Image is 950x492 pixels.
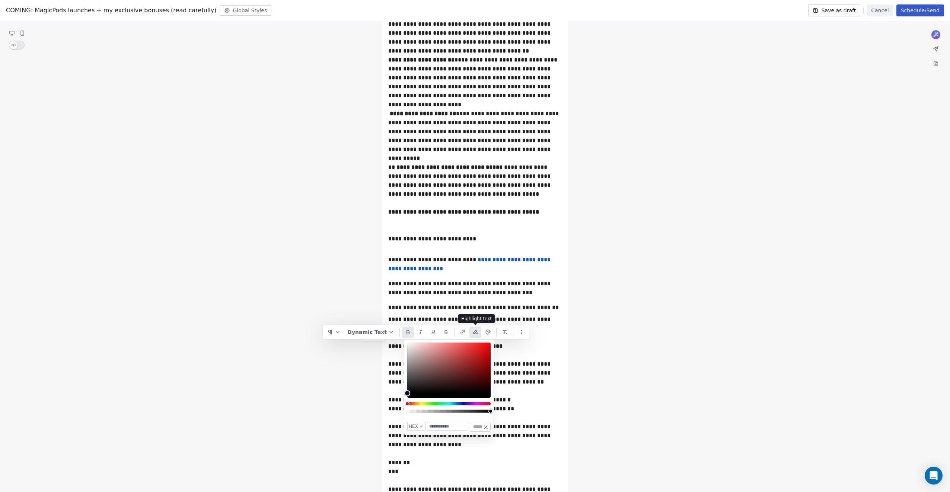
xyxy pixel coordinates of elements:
button: Save as draft [808,4,861,16]
span: COMING: MagicPods launches + my exclusive bonuses (read carefully) [6,6,217,15]
button: Global Styles [220,5,272,16]
div: Color [407,343,491,393]
button: Cancel [867,4,893,16]
button: Schedule/Send [896,4,944,16]
span: Highlight text [461,316,492,322]
div: Alpha [407,410,491,413]
div: Hue [407,402,491,405]
div: Open Intercom Messenger [925,467,943,485]
button: HEX [407,422,425,431]
button: Dynamic Text [344,327,397,338]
